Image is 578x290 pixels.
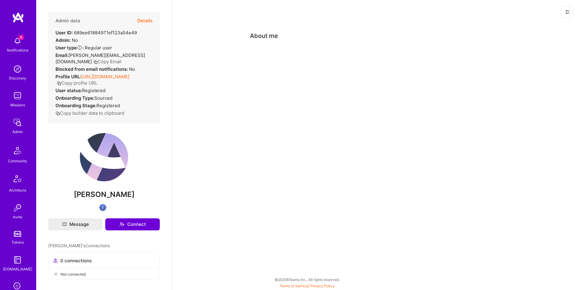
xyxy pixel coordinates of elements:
strong: Onboarding Type: [55,95,94,101]
span: 0 connections [60,257,92,264]
div: About me [250,31,278,40]
h4: Admin data [55,18,80,23]
span: Registered [96,103,120,108]
strong: Onboarding Stage: [55,103,96,108]
div: Admin [12,129,23,135]
span: 4 [19,35,24,40]
img: logo [12,12,24,23]
button: Details [137,12,153,30]
div: 689ee61884971ef123a54e49 [55,30,137,36]
div: [DOMAIN_NAME] [3,266,32,272]
button: Copy Email [93,58,122,65]
span: [PERSON_NAME] [48,190,160,199]
div: No [55,37,78,43]
a: Terms of Service [280,284,308,288]
img: discovery [11,63,24,75]
div: © 2025 ATeams Inc., All rights reserved. [36,272,578,287]
div: No [55,66,135,72]
div: Invite [13,214,22,220]
img: High Potential User [99,204,106,211]
span: [PERSON_NAME][EMAIL_ADDRESS][DOMAIN_NAME] [55,52,145,64]
span: [PERSON_NAME]'s Connections [48,242,110,249]
strong: User type : [55,45,84,51]
div: Community [8,158,27,164]
a: [URL][DOMAIN_NAME] [81,74,129,80]
strong: Profile URL: [55,74,81,80]
button: Copy builder data to clipboard [55,110,124,116]
i: icon Connect [119,222,125,227]
img: guide book [11,254,24,266]
img: Invite [11,202,24,214]
i: icon Collaborator [53,258,58,263]
span: | [280,284,335,288]
strong: User ID: [55,30,73,36]
img: tokens [14,231,21,237]
button: Connect [105,218,160,230]
div: Notifications [7,47,28,53]
img: admin teamwork [11,117,24,129]
div: Missions [10,102,25,108]
i: Help [77,45,82,50]
strong: Email: [55,52,68,58]
img: Community [10,143,25,158]
i: icon Copy [57,81,61,86]
div: Discovery [9,75,26,81]
span: Not connected [61,271,86,277]
i: icon Copy [93,60,98,64]
img: teamwork [11,90,24,102]
i: icon CloseGray [53,272,58,276]
button: Message [48,218,103,230]
strong: Admin: [55,37,71,43]
img: Architects [10,173,25,187]
strong: Blocked from email notifications: [55,66,129,72]
button: Copy profile URL [57,80,97,86]
button: 0 connectionsNot connected [48,252,160,280]
span: sourced [94,95,112,101]
strong: User status: [55,88,82,93]
div: Tokens [11,239,24,245]
img: bell [11,35,24,47]
i: icon Copy [55,111,60,116]
span: Registered [82,88,106,93]
div: Regular user [55,45,112,51]
i: icon Mail [62,222,67,226]
a: Privacy Policy [310,284,335,288]
img: User Avatar [80,133,128,181]
div: Architects [9,187,26,193]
